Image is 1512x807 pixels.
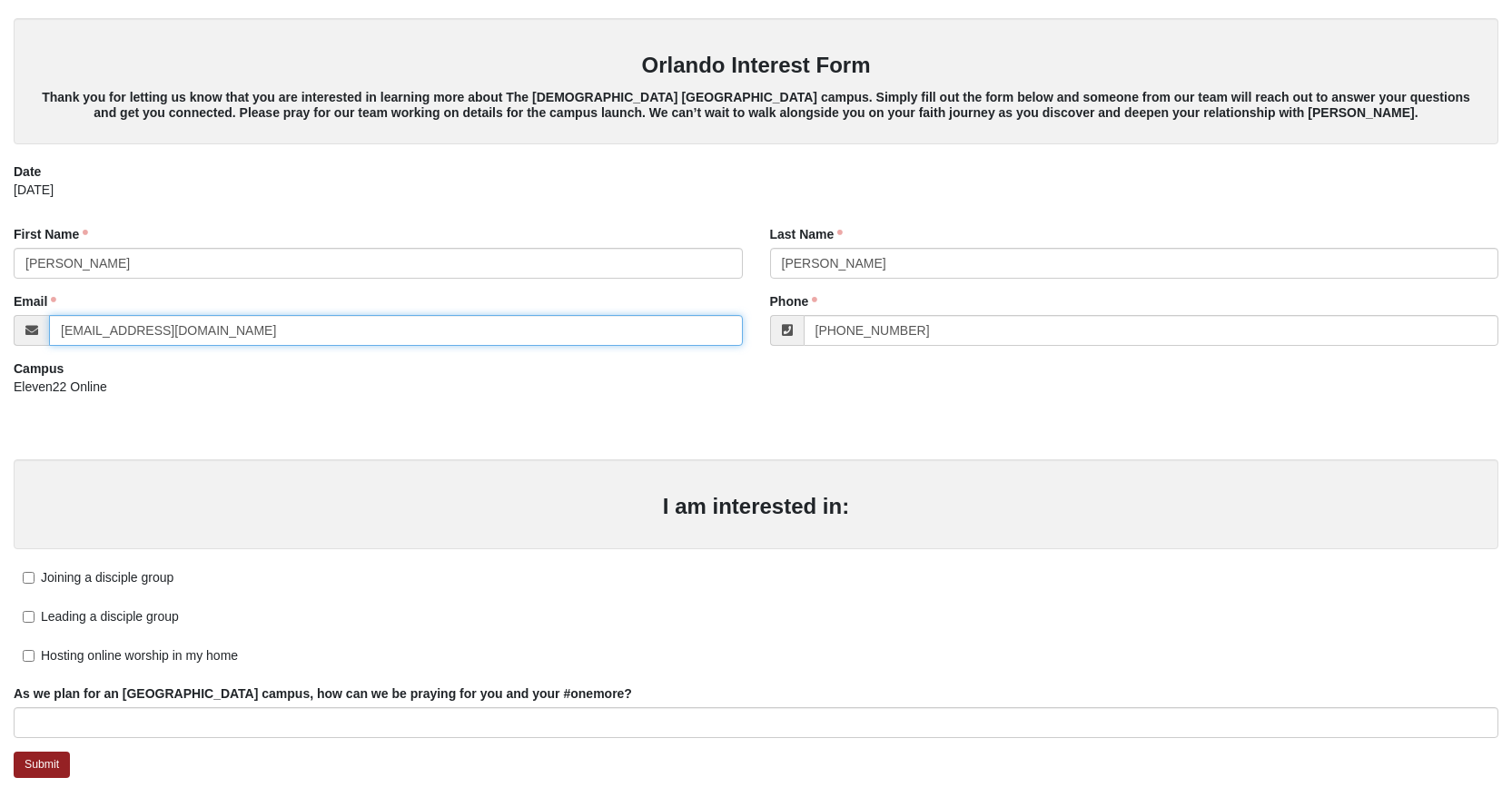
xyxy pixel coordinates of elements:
[41,570,173,585] span: Joining a disciple group
[32,494,1480,520] h3: I am interested in:
[23,650,35,662] input: Hosting online worship in my home
[14,378,743,408] div: Eleven22 Online
[14,162,41,181] label: Date
[14,292,56,310] label: Email
[14,752,70,778] a: Submit
[41,648,238,663] span: Hosting online worship in my home
[41,609,179,624] span: Leading a disciple group
[14,181,1498,212] div: [DATE]
[14,359,64,378] label: Campus
[32,53,1480,79] h3: Orlando Interest Form
[23,572,35,584] input: Joining a disciple group
[14,225,88,243] label: First Name
[32,90,1480,121] h5: Thank you for letting us know that you are interested in learning more about The [DEMOGRAPHIC_DAT...
[770,292,818,310] label: Phone
[14,684,632,703] label: As we plan for an [GEOGRAPHIC_DATA] campus, how can we be praying for you and your #onemore?
[23,611,35,623] input: Leading a disciple group
[770,225,844,243] label: Last Name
